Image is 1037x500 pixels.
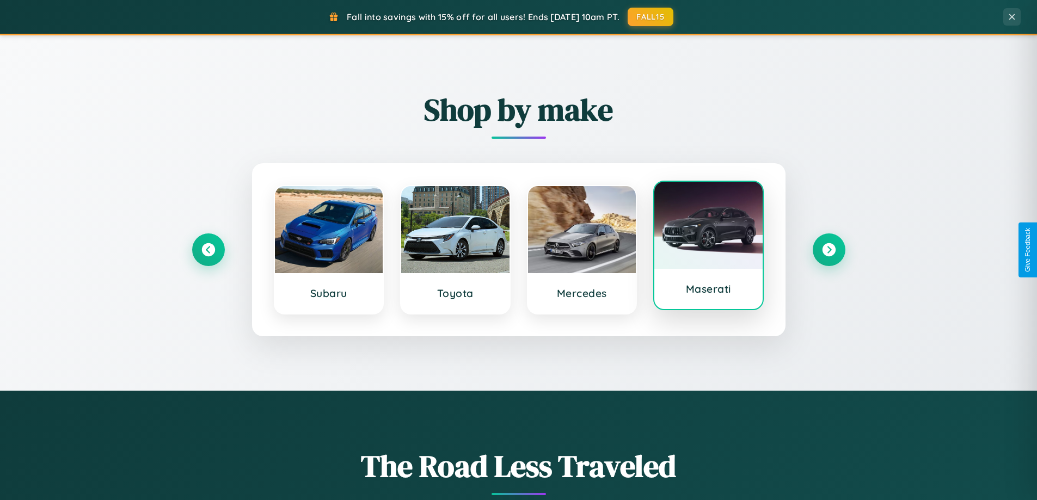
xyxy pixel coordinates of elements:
button: FALL15 [628,8,673,26]
h3: Mercedes [539,287,625,300]
h3: Maserati [665,282,752,295]
h1: The Road Less Traveled [192,445,845,487]
span: Fall into savings with 15% off for all users! Ends [DATE] 10am PT. [347,11,619,22]
h3: Toyota [412,287,499,300]
h3: Subaru [286,287,372,300]
div: Give Feedback [1024,228,1032,272]
h2: Shop by make [192,89,845,131]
